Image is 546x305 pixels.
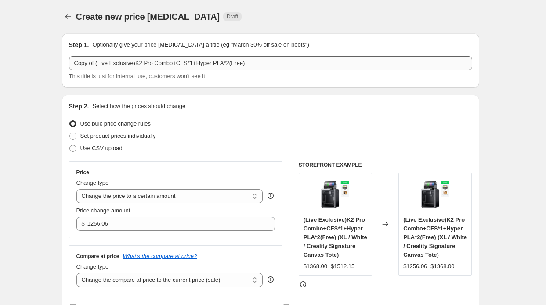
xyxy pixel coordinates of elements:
[92,102,185,111] p: Select how the prices should change
[403,262,427,271] div: $1256.06
[304,216,367,258] span: (Live Exclusive)K2 Pro Combo+CFS*1+Hyper PLA*2(Free) (XL / White / Creality Signature Canvas Tote)
[123,253,197,259] button: What's the compare at price?
[266,275,275,284] div: help
[69,40,89,49] h2: Step 1.
[76,253,119,260] h3: Compare at price
[80,145,123,151] span: Use CSV upload
[266,191,275,200] div: help
[418,178,453,213] img: 1_7b776eab-5621-4c19-9ae5-ce25cb32273e_80x.png
[76,179,109,186] span: Change type
[76,207,130,214] span: Price change amount
[430,262,454,271] strike: $1368.00
[304,262,327,271] div: $1368.00
[82,220,85,227] span: $
[299,161,472,169] h6: STOREFRONT EXAMPLE
[318,178,353,213] img: 1_7b776eab-5621-4c19-9ae5-ce25cb32273e_80x.png
[69,73,205,79] span: This title is just for internal use, customers won't see it
[227,13,238,20] span: Draft
[403,216,467,258] span: (Live Exclusive)K2 Pro Combo+CFS*1+Hyper PLA*2(Free) (XL / White / Creality Signature Canvas Tote)
[62,11,74,23] button: Price change jobs
[331,262,354,271] strike: $1512.15
[80,120,151,127] span: Use bulk price change rules
[76,169,89,176] h3: Price
[92,40,309,49] p: Optionally give your price [MEDICAL_DATA] a title (eg "March 30% off sale on boots")
[69,56,472,70] input: 30% off holiday sale
[76,12,220,22] span: Create new price [MEDICAL_DATA]
[76,263,109,270] span: Change type
[80,133,156,139] span: Set product prices individually
[87,217,262,231] input: 80.00
[69,102,89,111] h2: Step 2.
